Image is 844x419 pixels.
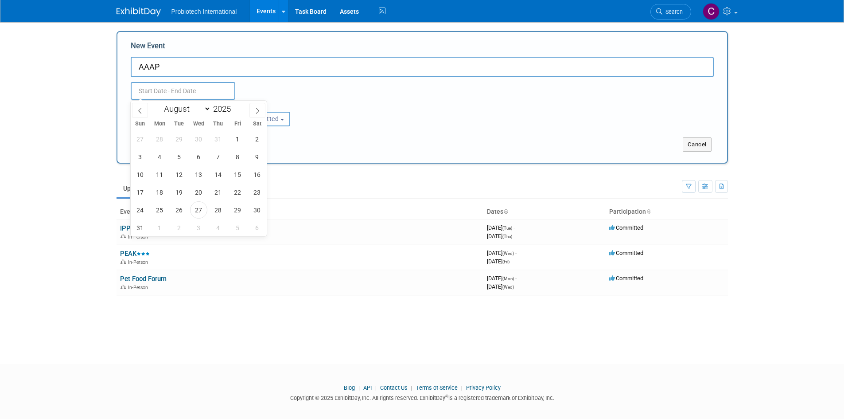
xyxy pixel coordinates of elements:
[132,184,149,201] span: August 17, 2025
[128,234,151,240] span: In-Person
[487,275,517,282] span: [DATE]
[131,41,165,55] label: New Event
[459,384,465,391] span: |
[120,224,148,232] a: IPPE
[646,208,650,215] a: Sort by Participation Type
[487,250,517,256] span: [DATE]
[609,275,643,282] span: Committed
[131,82,235,100] input: Start Date - End Date
[132,130,149,148] span: July 27, 2025
[229,201,246,219] span: August 29, 2025
[363,384,372,391] a: API
[160,103,211,114] select: Month
[662,8,683,15] span: Search
[171,148,188,165] span: August 5, 2025
[211,104,237,114] input: Year
[120,250,150,258] a: PEAK
[249,201,266,219] span: August 30, 2025
[190,166,207,183] span: August 13, 2025
[703,3,720,20] img: Candice Blue
[249,148,266,165] span: August 9, 2025
[171,166,188,183] span: August 12, 2025
[190,130,207,148] span: July 30, 2025
[121,234,126,239] img: In-Person Event
[128,259,151,265] span: In-Person
[210,148,227,165] span: August 7, 2025
[151,184,168,201] span: August 18, 2025
[502,251,514,256] span: (Wed)
[229,184,246,201] span: August 22, 2025
[151,201,168,219] span: August 25, 2025
[117,180,166,197] a: Upcoming3
[128,285,151,290] span: In-Person
[151,219,168,236] span: September 1, 2025
[230,100,316,111] div: Participation:
[210,130,227,148] span: July 31, 2025
[609,224,643,231] span: Committed
[515,250,517,256] span: -
[513,224,515,231] span: -
[151,166,168,183] span: August 11, 2025
[117,8,161,16] img: ExhibitDay
[131,121,150,127] span: Sun
[132,166,149,183] span: August 10, 2025
[132,148,149,165] span: August 3, 2025
[171,201,188,219] span: August 26, 2025
[487,283,514,290] span: [DATE]
[502,285,514,290] span: (Wed)
[121,259,126,264] img: In-Person Event
[132,219,149,236] span: August 31, 2025
[229,166,246,183] span: August 15, 2025
[373,384,379,391] span: |
[131,100,217,111] div: Attendance / Format:
[117,204,483,219] th: Event
[151,130,168,148] span: July 28, 2025
[650,4,691,20] a: Search
[210,184,227,201] span: August 21, 2025
[228,121,247,127] span: Fri
[210,166,227,183] span: August 14, 2025
[249,184,266,201] span: August 23, 2025
[131,57,714,77] input: Name of Trade Show / Conference
[208,121,228,127] span: Thu
[445,394,448,399] sup: ®
[210,219,227,236] span: September 4, 2025
[502,234,512,239] span: (Thu)
[502,226,512,231] span: (Tue)
[466,384,501,391] a: Privacy Policy
[171,219,188,236] span: September 2, 2025
[380,384,408,391] a: Contact Us
[151,148,168,165] span: August 4, 2025
[416,384,458,391] a: Terms of Service
[409,384,415,391] span: |
[683,137,712,152] button: Cancel
[190,219,207,236] span: September 3, 2025
[190,148,207,165] span: August 6, 2025
[210,201,227,219] span: August 28, 2025
[189,121,208,127] span: Wed
[483,204,606,219] th: Dates
[190,184,207,201] span: August 20, 2025
[515,275,517,282] span: -
[249,219,266,236] span: September 6, 2025
[249,130,266,148] span: August 2, 2025
[229,219,246,236] span: September 5, 2025
[247,121,267,127] span: Sat
[356,384,362,391] span: |
[120,275,167,283] a: Pet Food Forum
[249,166,266,183] span: August 16, 2025
[169,121,189,127] span: Tue
[344,384,355,391] a: Blog
[171,8,237,15] span: Probiotech International
[503,208,508,215] a: Sort by Start Date
[502,276,514,281] span: (Mon)
[132,201,149,219] span: August 24, 2025
[487,233,512,239] span: [DATE]
[150,121,169,127] span: Mon
[171,130,188,148] span: July 29, 2025
[229,148,246,165] span: August 8, 2025
[121,285,126,289] img: In-Person Event
[171,184,188,201] span: August 19, 2025
[487,224,515,231] span: [DATE]
[190,201,207,219] span: August 27, 2025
